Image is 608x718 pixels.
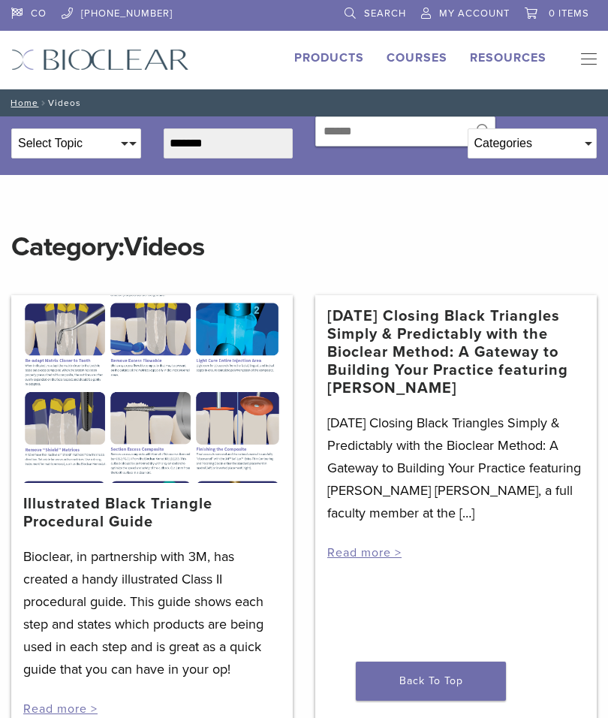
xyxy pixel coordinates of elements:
h1: Category: [11,199,597,265]
span: Videos [124,231,204,263]
a: Products [294,50,364,65]
p: Bioclear, in partnership with 3M, has created a handy illustrated Class II procedural guide. This... [23,545,281,680]
a: Illustrated Black Triangle Procedural Guide [23,495,281,531]
span: Search [364,8,406,20]
img: Bioclear [11,49,189,71]
nav: Primary Navigation [569,49,597,71]
a: [DATE] Closing Black Triangles Simply & Predictably with the Bioclear Method: A Gateway to Buildi... [327,307,585,397]
div: Select Topic [12,129,140,158]
a: Home [6,98,38,108]
span: 0 items [549,8,589,20]
span: / [38,99,48,107]
a: Read more > [23,701,98,716]
a: Resources [470,50,546,65]
a: Read more > [327,545,402,560]
p: [DATE] Closing Black Triangles Simply & Predictably with the Bioclear Method: A Gateway to Buildi... [327,412,585,524]
div: Categories [468,129,597,158]
a: Courses [387,50,447,65]
span: My Account [439,8,510,20]
a: Back To Top [356,662,506,701]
